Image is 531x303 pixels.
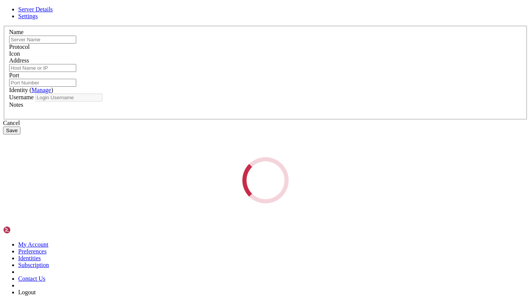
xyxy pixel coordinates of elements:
[18,248,47,255] a: Preferences
[3,10,6,17] div: (0, 1)
[9,57,29,64] label: Address
[3,127,20,134] button: Save
[9,29,24,35] label: Name
[242,157,289,203] div: Loading...
[18,255,41,261] a: Identities
[9,50,20,57] label: Icon
[18,13,38,19] a: Settings
[9,87,53,93] label: Identity
[18,262,49,268] a: Subscription
[9,44,30,50] label: Protocol
[3,226,47,234] img: Shellngn
[3,120,528,127] div: Cancel
[9,94,34,100] label: Username
[18,289,36,295] a: Logout
[30,87,53,93] span: ( )
[9,64,76,72] input: Host Name or IP
[18,275,46,282] a: Contact Us
[9,79,76,87] input: Port Number
[31,87,51,93] a: Manage
[18,241,49,248] a: My Account
[9,36,76,44] input: Server Name
[3,3,432,10] x-row: Connecting [TECHNICAL_ID]...
[9,72,19,78] label: Port
[18,6,53,12] a: Server Details
[9,102,23,108] label: Notes
[35,94,102,102] input: Login Username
